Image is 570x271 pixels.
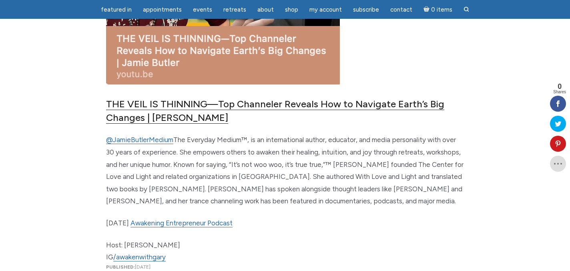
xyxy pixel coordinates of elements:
span: My Account [309,6,342,13]
span: Shop [285,6,298,13]
span: Host: [PERSON_NAME] IG [106,241,180,261]
a: Retreats [219,2,251,18]
span: Retreats [223,6,246,13]
span: 0 items [431,7,452,13]
span: [DATE] [106,219,129,227]
a: Cart0 items [419,1,457,18]
span: featured in [101,6,132,13]
i: Cart [423,6,431,13]
a: Shop [280,2,303,18]
a: Instagram Channel Link: awakenwithgary [113,253,116,261]
a: awakenwithgary [116,253,166,261]
a: ‪@JamieButlerMedium‬ [106,136,173,144]
span: Events [193,6,212,13]
span: Shares [553,90,566,94]
a: Awakening Entrepreneur Podcast [130,219,233,227]
a: Contact [385,2,417,18]
span: Appointments [143,6,182,13]
span: The Everyday Medium™, is an international author, educator, and media personality with over 30 ye... [106,136,464,229]
a: My Account [305,2,347,18]
a: Appointments [138,2,187,18]
a: featured in [96,2,136,18]
a: About [253,2,279,18]
a: THE VEIL IS THINNING—Top Channeler Reveals How to Navigate Earth’s Big Changes | [PERSON_NAME] [106,98,444,124]
a: Events [188,2,217,18]
b: Published: [106,264,135,270]
span: 0 [553,83,566,90]
span: Contact [390,6,412,13]
a: Subscribe [348,2,384,18]
span: Subscribe [353,6,379,13]
span: About [257,6,274,13]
